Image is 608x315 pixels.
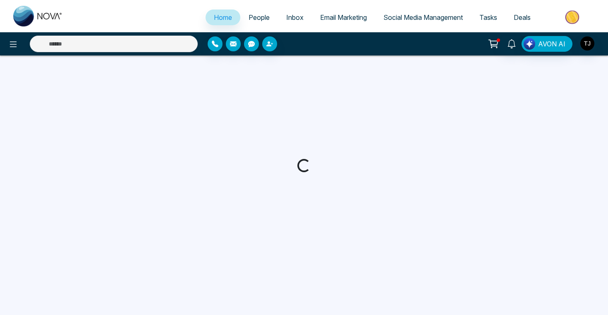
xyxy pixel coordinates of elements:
button: AVON AI [522,36,572,52]
img: Nova CRM Logo [13,6,63,26]
a: People [240,10,278,25]
span: People [249,13,270,22]
a: Home [206,10,240,25]
a: Deals [505,10,539,25]
a: Inbox [278,10,312,25]
span: Email Marketing [320,13,367,22]
span: Tasks [479,13,497,22]
span: Home [214,13,232,22]
span: Deals [514,13,531,22]
a: Social Media Management [375,10,471,25]
a: Email Marketing [312,10,375,25]
span: AVON AI [538,39,565,49]
span: Inbox [286,13,304,22]
img: Market-place.gif [543,8,603,26]
img: User Avatar [580,36,594,50]
img: Lead Flow [524,38,535,50]
a: Tasks [471,10,505,25]
span: Social Media Management [383,13,463,22]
